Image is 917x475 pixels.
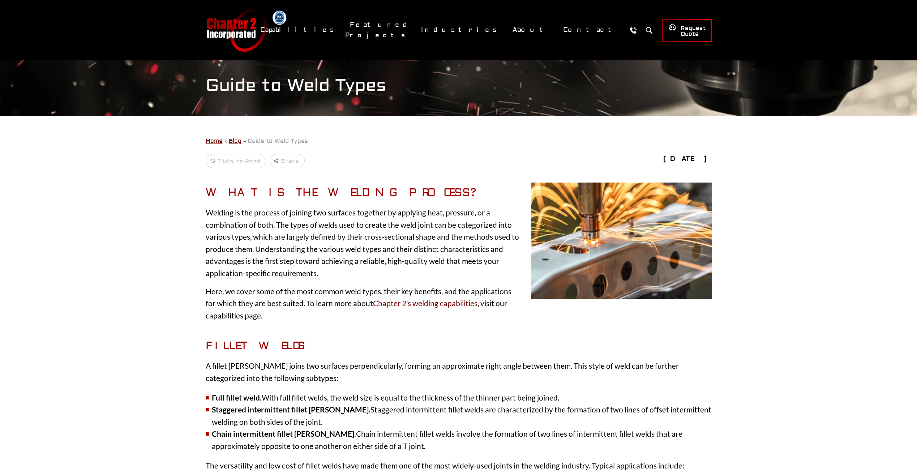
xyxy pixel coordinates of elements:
span: Fillet Welds [206,339,305,352]
b: Staggered intermittent fillet [PERSON_NAME]. [212,405,370,414]
span: The versatility and low cost of fillet welds have made them one of the most widely-used joints in... [206,461,684,470]
button: Share [270,154,305,167]
span: A fillet [PERSON_NAME] joins two surfaces perpendicularly, forming an approximate right angle bet... [206,361,679,382]
button: Search [643,23,656,37]
a: Contact [558,22,623,38]
a: Capabilities [256,22,342,38]
h1: Guide to Weld Types [206,76,712,96]
nav: breadcrumb [206,137,712,145]
h2: What Is The Welding Process? [206,186,712,199]
a: Call Us [627,23,640,37]
a: Blog [229,137,241,145]
span: Guide to Weld Types [248,137,308,145]
span: Chain intermittent fillet welds involve the formation of two lines of intermittent fillet welds t... [212,429,682,450]
span: Request Quote [668,23,706,38]
a: Home [206,137,223,145]
a: About [508,22,555,38]
span: Here, we cover some of the most common weld types, their key benefits, and the applications for w... [206,287,511,320]
a: Chapter 2 Incorporated [206,9,267,52]
a: Request Quote [662,19,712,42]
span: With full fillet welds, the weld size is equal to the thickness of the thinner part being joined. [262,393,559,402]
b: Full fillet weld. [212,393,262,402]
a: Industries [416,22,504,38]
span: Welding is the process of joining two surfaces together by applying heat, pressure, or a combinat... [206,208,519,278]
a: Featured Projects [345,17,413,43]
a: Chapter 2’s welding capabilities [373,299,477,308]
span: Staggered intermittent fillet welds are characterized by the formation of two lines of offset int... [212,405,711,426]
strong: [DATE] [663,155,712,163]
b: Chain intermittent fillet [PERSON_NAME]. [212,429,356,438]
div: 7 Minute Read [206,154,266,168]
